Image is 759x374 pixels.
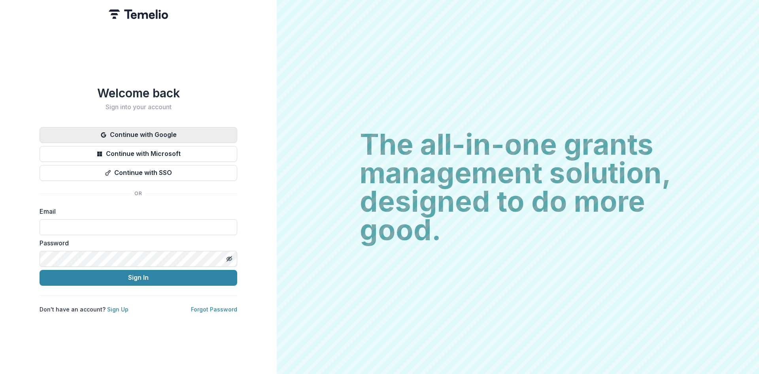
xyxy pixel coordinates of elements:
label: Password [40,238,232,248]
button: Continue with SSO [40,165,237,181]
button: Toggle password visibility [223,252,236,265]
a: Sign Up [107,306,128,313]
img: Temelio [109,9,168,19]
a: Forgot Password [191,306,237,313]
button: Sign In [40,270,237,286]
h2: Sign into your account [40,103,237,111]
button: Continue with Google [40,127,237,143]
button: Continue with Microsoft [40,146,237,162]
h1: Welcome back [40,86,237,100]
label: Email [40,207,232,216]
p: Don't have an account? [40,305,128,313]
